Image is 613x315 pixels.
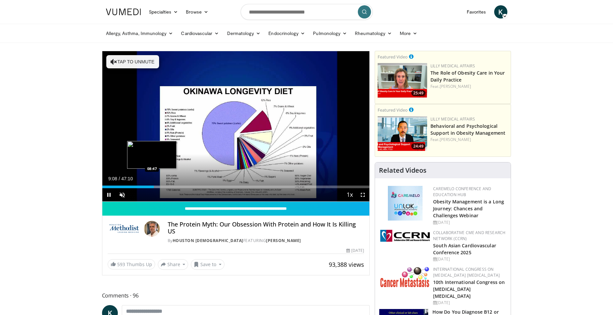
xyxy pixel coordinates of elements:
a: 10th International Congress on [MEDICAL_DATA] [MEDICAL_DATA] [433,279,505,299]
img: 6ff8bc22-9509-4454-a4f8-ac79dd3b8976.png.150x105_q85_autocrop_double_scale_upscale_version-0.2.png [380,266,430,287]
div: Feat. [430,84,508,89]
a: Lilly Medical Affairs [430,116,475,122]
small: Featured Video [378,54,408,60]
a: Collaborative CME and Research Network (CCRN) [433,230,505,241]
a: CaReMeLO Conference and Education Hub [433,186,491,197]
span: 593 [117,261,125,267]
span: 9:08 [108,176,117,181]
a: Houston [DEMOGRAPHIC_DATA] [173,238,243,243]
a: Behavioral and Psychological Support in Obesity Management [430,123,505,136]
input: Search topics, interventions [241,4,373,20]
a: [PERSON_NAME] [440,84,471,89]
a: [PERSON_NAME] [266,238,301,243]
span: / [119,176,120,181]
button: Pause [102,188,116,201]
a: Cardiovascular [177,27,223,40]
span: 93,388 views [329,261,364,268]
a: Rheumatology [351,27,396,40]
a: [PERSON_NAME] [440,137,471,142]
a: Dermatology [223,27,265,40]
a: Favorites [463,5,490,18]
img: image.jpeg [127,141,177,169]
video-js: Video Player [102,51,370,202]
span: 24:49 [411,143,426,149]
img: ba3304f6-7838-4e41-9c0f-2e31ebde6754.png.150x105_q85_crop-smart_upscale.png [378,116,427,151]
div: Progress Bar [102,186,370,188]
a: South Asian Cardiovascular Conference 2025 [433,242,496,256]
div: [DATE] [433,256,505,262]
span: 25:49 [411,90,426,96]
a: More [396,27,421,40]
a: 25:49 [378,63,427,98]
a: Allergy, Asthma, Immunology [102,27,177,40]
button: Playback Rate [343,188,356,201]
button: Tap to unmute [106,55,159,68]
img: 45df64a9-a6de-482c-8a90-ada250f7980c.png.150x105_q85_autocrop_double_scale_upscale_version-0.2.jpg [388,186,423,221]
a: 593 Thumbs Up [108,259,155,269]
small: Featured Video [378,107,408,113]
div: By FEATURING [168,238,364,244]
a: Pulmonology [309,27,351,40]
div: [DATE] [433,300,505,306]
a: Browse [182,5,212,18]
div: [DATE] [346,248,364,254]
h4: Related Videos [379,166,426,174]
img: e1208b6b-349f-4914-9dd7-f97803bdbf1d.png.150x105_q85_crop-smart_upscale.png [378,63,427,98]
a: Lilly Medical Affairs [430,63,475,69]
a: Specialties [145,5,182,18]
a: International Congress on [MEDICAL_DATA] [MEDICAL_DATA] [433,266,500,278]
div: Feat. [430,137,508,143]
a: 24:49 [378,116,427,151]
button: Fullscreen [356,188,369,201]
a: Obesity Management is a Long Journey: Chances and Challenges Webinar [433,198,504,219]
button: Save to [191,259,224,270]
img: Avatar [144,221,160,237]
a: K [494,5,507,18]
img: Houston Methodist [108,221,141,237]
h4: The Protein Myth: Our Obsession With Protein and How It Is Killing US [168,221,364,235]
button: Share [158,259,188,270]
span: 47:10 [121,176,133,181]
a: The Role of Obesity Care in Your Daily Practice [430,70,505,83]
span: Comments 96 [102,291,370,300]
button: Unmute [116,188,129,201]
img: a04ee3ba-8487-4636-b0fb-5e8d268f3737.png.150x105_q85_autocrop_double_scale_upscale_version-0.2.png [380,230,430,242]
img: VuMedi Logo [106,9,141,15]
div: [DATE] [433,220,505,226]
a: Endocrinology [264,27,309,40]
